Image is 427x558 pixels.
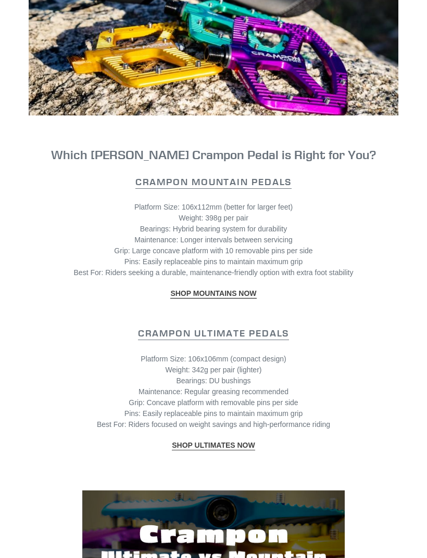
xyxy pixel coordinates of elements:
[29,202,398,278] p: Platform Size: 106x112mm (better for larger feet) Weight: 398g per pair Bearings: Hybrid bearing ...
[29,147,398,162] h3: Which [PERSON_NAME] Crampon Pedal is Right for You?
[135,176,292,189] a: Crampon Mountain Pedals
[29,354,398,430] p: Platform Size: 106x106mm (compact design) Weight: 342g per pair (lighter) Bearings: DU bushings M...
[172,441,255,449] strong: SHOP ULTIMATES NOW
[135,176,292,188] strong: Crampon Mountain Pedals
[172,441,255,450] a: SHOP ULTIMATES NOW
[170,289,256,297] strong: SHOP MOUNTAINS NOW
[138,327,289,339] strong: Crampon Ultimate Pedals
[170,289,256,299] a: SHOP MOUNTAINS NOW
[138,327,289,340] a: Crampon Ultimate Pedals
